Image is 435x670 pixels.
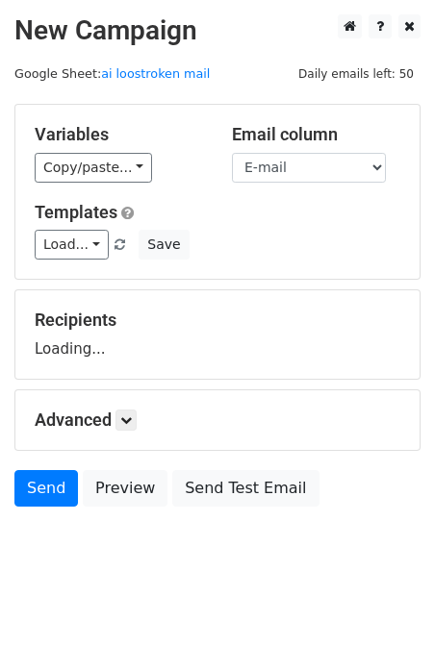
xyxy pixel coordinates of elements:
[232,124,400,145] h5: Email column
[14,14,421,47] h2: New Campaign
[139,230,189,260] button: Save
[292,63,421,85] span: Daily emails left: 50
[172,470,319,507] a: Send Test Email
[14,66,210,81] small: Google Sheet:
[83,470,167,507] a: Preview
[35,310,400,331] h5: Recipients
[292,66,421,81] a: Daily emails left: 50
[35,202,117,222] a: Templates
[101,66,210,81] a: ai loostroken mail
[35,310,400,360] div: Loading...
[35,124,203,145] h5: Variables
[14,470,78,507] a: Send
[35,409,400,431] h5: Advanced
[35,153,152,183] a: Copy/paste...
[35,230,109,260] a: Load...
